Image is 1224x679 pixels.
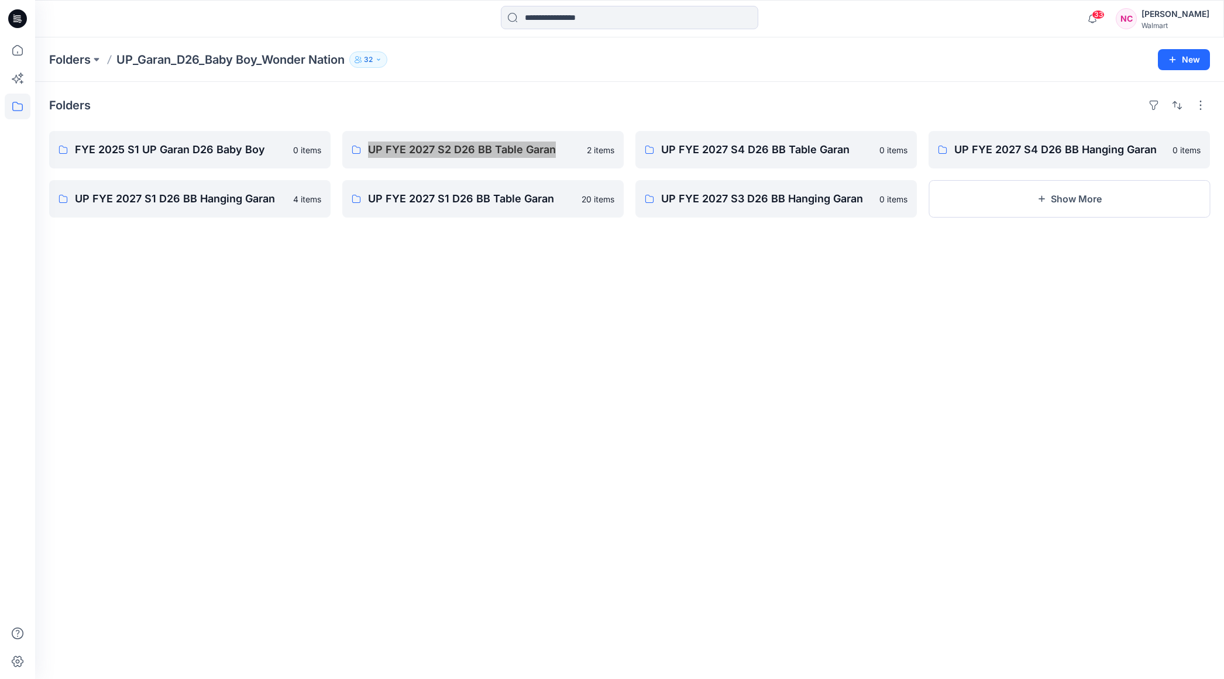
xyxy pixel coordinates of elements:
[1158,49,1210,70] button: New
[929,131,1210,168] a: UP FYE 2027 S4 D26 BB Hanging Garan0 items
[49,131,331,168] a: FYE 2025 S1 UP Garan D26 Baby Boy0 items
[349,51,387,68] button: 32
[929,180,1210,218] button: Show More
[49,180,331,218] a: UP FYE 2027 S1 D26 BB Hanging Garan4 items
[954,142,1165,158] p: UP FYE 2027 S4 D26 BB Hanging Garan
[1142,21,1209,30] div: Walmart
[116,51,345,68] p: UP_Garan_D26_Baby Boy_Wonder Nation
[587,144,614,156] p: 2 items
[661,191,872,207] p: UP FYE 2027 S3 D26 BB Hanging Garan
[635,180,917,218] a: UP FYE 2027 S3 D26 BB Hanging Garan0 items
[661,142,872,158] p: UP FYE 2027 S4 D26 BB Table Garan
[635,131,917,168] a: UP FYE 2027 S4 D26 BB Table Garan0 items
[342,180,624,218] a: UP FYE 2027 S1 D26 BB Table Garan20 items
[293,193,321,205] p: 4 items
[582,193,614,205] p: 20 items
[1173,144,1201,156] p: 0 items
[368,191,575,207] p: UP FYE 2027 S1 D26 BB Table Garan
[342,131,624,168] a: UP FYE 2027 S2 D26 BB Table Garan2 items
[1092,10,1105,19] span: 33
[364,53,373,66] p: 32
[49,98,91,112] h4: Folders
[1142,7,1209,21] div: [PERSON_NAME]
[49,51,91,68] a: Folders
[1116,8,1137,29] div: NC
[879,144,907,156] p: 0 items
[293,144,321,156] p: 0 items
[75,191,286,207] p: UP FYE 2027 S1 D26 BB Hanging Garan
[75,142,286,158] p: FYE 2025 S1 UP Garan D26 Baby Boy
[368,142,580,158] p: UP FYE 2027 S2 D26 BB Table Garan
[879,193,907,205] p: 0 items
